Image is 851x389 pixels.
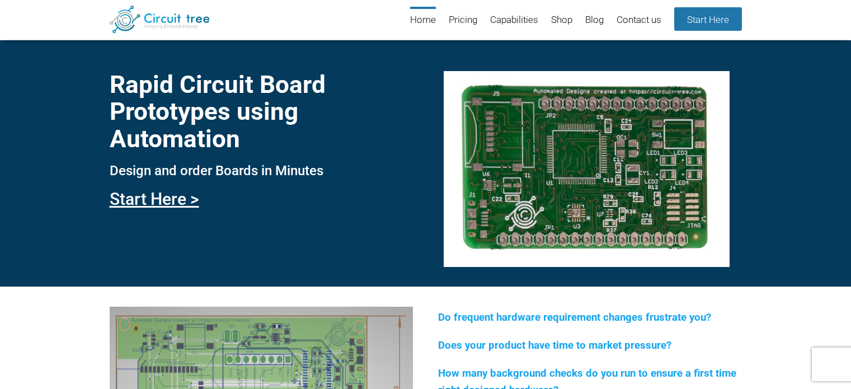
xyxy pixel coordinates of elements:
[438,311,711,324] span: Do frequent hardware requirement changes frustrate you?
[551,7,572,34] a: Shop
[110,189,199,209] a: Start Here >
[438,339,671,351] span: Does your product have time to market pressure?
[110,163,413,178] h3: Design and order Boards in Minutes
[410,7,436,34] a: Home
[490,7,538,34] a: Capabilities
[674,7,742,31] a: Start Here
[449,7,477,34] a: Pricing
[110,6,210,33] img: Circuit Tree
[110,71,413,152] h1: Rapid Circuit Board Prototypes using Automation
[617,7,661,34] a: Contact us
[585,7,604,34] a: Blog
